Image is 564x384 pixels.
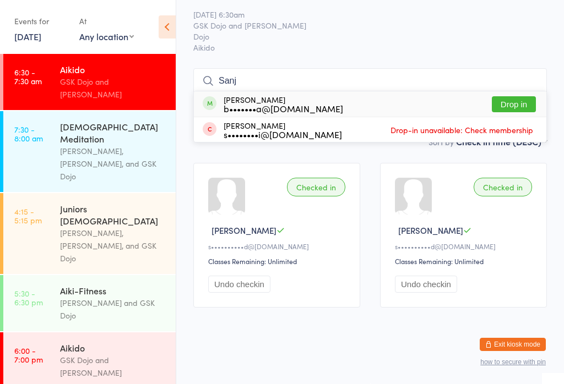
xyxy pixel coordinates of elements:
[208,242,349,251] div: s••••••••••d@[DOMAIN_NAME]
[14,346,43,364] time: 6:00 - 7:00 pm
[224,130,342,139] div: s••••••••i@[DOMAIN_NAME]
[14,289,43,306] time: 5:30 - 6:30 pm
[14,207,42,224] time: 4:15 - 5:15 pm
[224,104,343,113] div: b•••••••a@[DOMAIN_NAME]
[60,354,166,379] div: GSK Dojo and [PERSON_NAME]
[3,275,176,331] a: 5:30 -6:30 pmAiki-Fitness[PERSON_NAME] and GSK Dojo
[60,120,166,145] div: [DEMOGRAPHIC_DATA] Meditation
[193,68,547,94] input: Search
[474,178,532,196] div: Checked in
[395,242,535,251] div: s••••••••••d@[DOMAIN_NAME]
[14,125,43,142] time: 7:30 - 8:00 am
[193,20,530,31] span: GSK Dojo and [PERSON_NAME]
[492,96,536,112] button: Drop in
[60,202,166,227] div: Juniors [DEMOGRAPHIC_DATA]
[3,193,176,274] a: 4:15 -5:15 pmJuniors [DEMOGRAPHIC_DATA][PERSON_NAME], [PERSON_NAME], and GSK Dojo
[3,111,176,192] a: 7:30 -8:00 am[DEMOGRAPHIC_DATA] Meditation[PERSON_NAME], [PERSON_NAME], and GSK Dojo
[60,227,166,265] div: [PERSON_NAME], [PERSON_NAME], and GSK Dojo
[395,256,535,266] div: Classes Remaining: Unlimited
[60,297,166,322] div: [PERSON_NAME] and GSK Dojo
[224,95,343,113] div: [PERSON_NAME]
[208,276,270,293] button: Undo checkin
[211,224,276,236] span: [PERSON_NAME]
[14,68,42,85] time: 6:30 - 7:30 am
[208,256,349,266] div: Classes Remaining: Unlimited
[480,358,546,366] button: how to secure with pin
[60,75,166,101] div: GSK Dojo and [PERSON_NAME]
[480,338,546,351] button: Exit kiosk mode
[3,54,176,110] a: 6:30 -7:30 amAikidoGSK Dojo and [PERSON_NAME]
[60,284,166,297] div: Aiki-Fitness
[14,30,41,42] a: [DATE]
[193,9,530,20] span: [DATE] 6:30am
[60,145,166,183] div: [PERSON_NAME], [PERSON_NAME], and GSK Dojo
[287,178,345,196] div: Checked in
[395,276,457,293] button: Undo checkin
[79,30,134,42] div: Any location
[60,63,166,75] div: Aikido
[388,122,536,138] span: Drop-in unavailable: Check membership
[79,12,134,30] div: At
[193,31,530,42] span: Dojo
[398,224,463,236] span: [PERSON_NAME]
[14,12,68,30] div: Events for
[60,342,166,354] div: Aikido
[193,42,547,53] span: Aikido
[224,121,342,139] div: [PERSON_NAME]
